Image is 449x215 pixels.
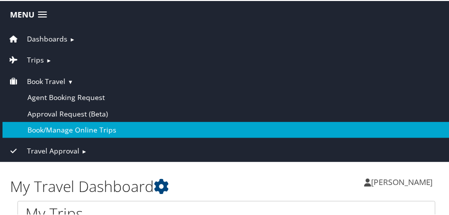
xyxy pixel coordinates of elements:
[10,175,227,196] h1: My Travel Dashboard
[364,166,443,196] a: [PERSON_NAME]
[5,5,52,22] a: Menu
[10,9,34,18] span: Menu
[27,144,79,155] span: Travel Approval
[67,77,73,84] span: ▼
[27,53,44,64] span: Trips
[7,145,79,154] a: Travel Approval
[27,32,67,43] span: Dashboards
[371,175,433,186] span: [PERSON_NAME]
[69,34,75,42] span: ►
[27,75,65,86] span: Book Travel
[46,55,51,63] span: ►
[81,146,87,154] span: ►
[7,33,67,42] a: Dashboards
[7,54,44,63] a: Trips
[7,75,65,85] a: Book Travel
